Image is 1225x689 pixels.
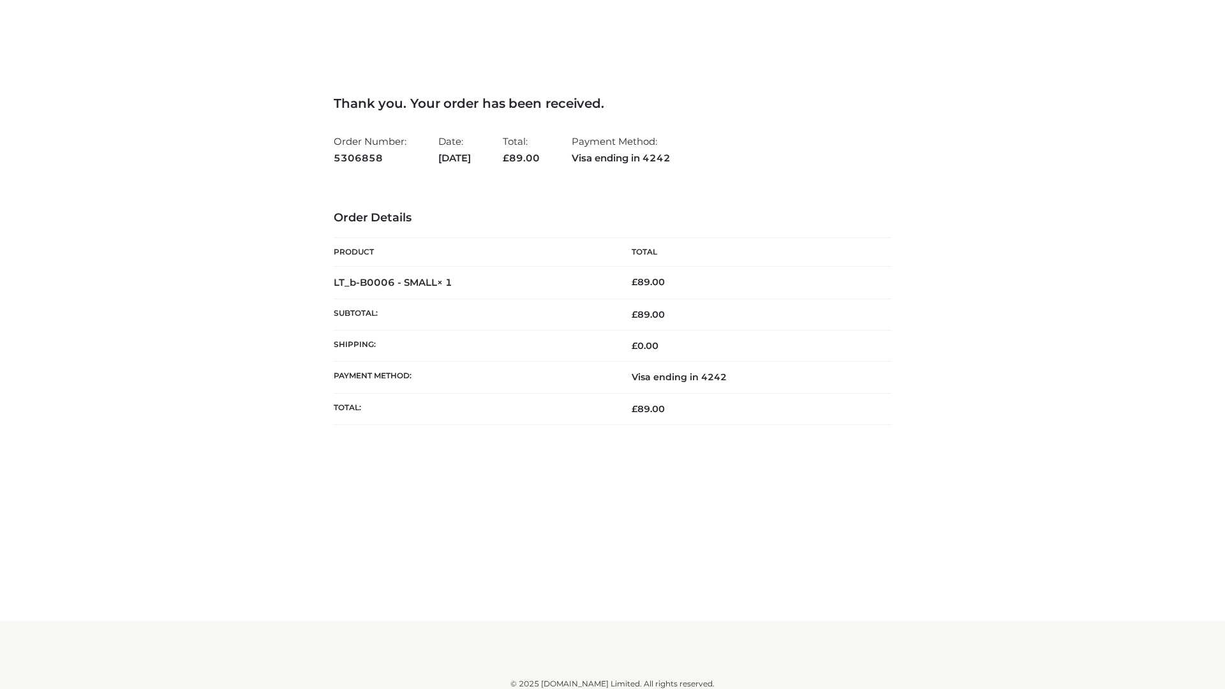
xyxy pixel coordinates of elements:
span: £ [632,309,637,320]
h3: Thank you. Your order has been received. [334,96,891,111]
li: Payment Method: [572,130,671,169]
th: Total [612,238,891,267]
bdi: 89.00 [632,276,665,288]
h3: Order Details [334,211,891,225]
span: £ [632,340,637,352]
th: Total: [334,393,612,424]
span: 89.00 [503,152,540,164]
span: £ [632,276,637,288]
strong: LT_b-B0006 - SMALL [334,276,452,288]
strong: 5306858 [334,150,406,167]
strong: [DATE] [438,150,471,167]
th: Shipping: [334,330,612,362]
span: 89.00 [632,403,665,415]
td: Visa ending in 4242 [612,362,891,393]
strong: × 1 [437,276,452,288]
bdi: 0.00 [632,340,658,352]
span: 89.00 [632,309,665,320]
li: Total: [503,130,540,169]
span: £ [503,152,509,164]
li: Order Number: [334,130,406,169]
strong: Visa ending in 4242 [572,150,671,167]
th: Product [334,238,612,267]
th: Payment method: [334,362,612,393]
span: £ [632,403,637,415]
li: Date: [438,130,471,169]
th: Subtotal: [334,299,612,330]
